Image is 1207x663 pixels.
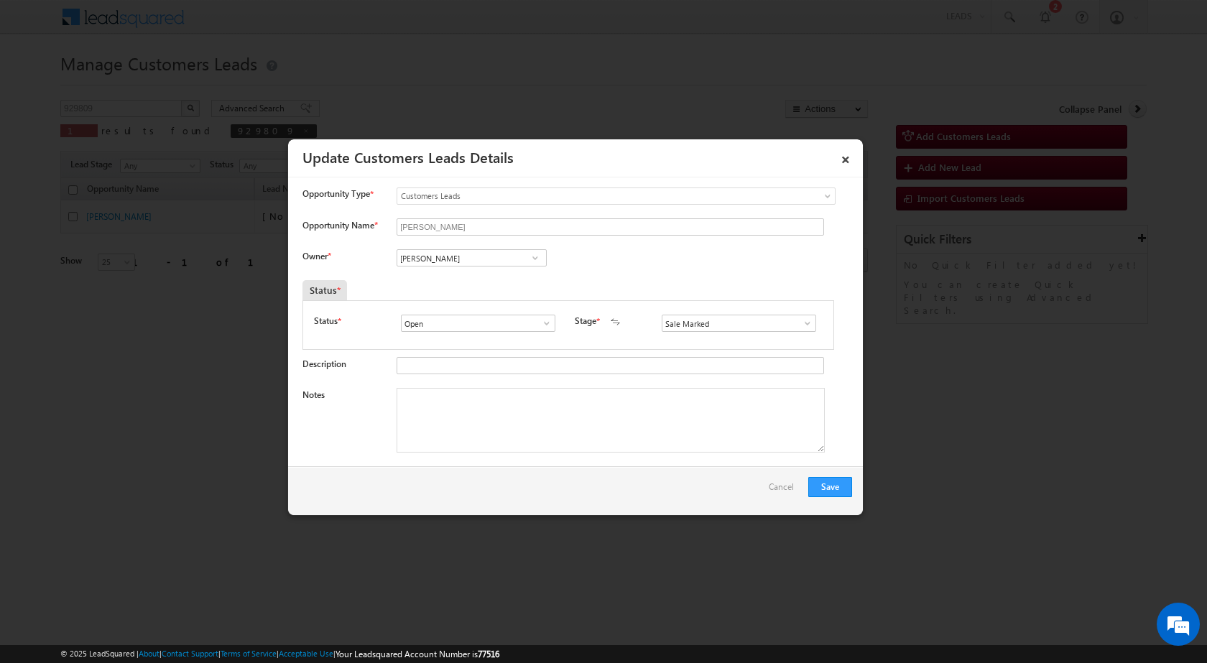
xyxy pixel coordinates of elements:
[60,647,499,661] span: © 2025 LeadSquared | | | | |
[314,315,338,328] label: Status
[397,190,777,203] span: Customers Leads
[302,358,346,369] label: Description
[397,249,547,266] input: Type to Search
[478,649,499,659] span: 77516
[401,315,555,332] input: Type to Search
[575,315,596,328] label: Stage
[795,316,813,330] a: Show All Items
[833,144,858,170] a: ×
[302,251,330,261] label: Owner
[221,649,277,658] a: Terms of Service
[302,389,325,400] label: Notes
[302,280,347,300] div: Status
[162,649,218,658] a: Contact Support
[769,477,801,504] a: Cancel
[808,477,852,497] button: Save
[534,316,552,330] a: Show All Items
[526,251,544,265] a: Show All Items
[302,220,377,231] label: Opportunity Name
[397,187,836,205] a: Customers Leads
[302,187,370,200] span: Opportunity Type
[662,315,816,332] input: Type to Search
[139,649,159,658] a: About
[336,649,499,659] span: Your Leadsquared Account Number is
[279,649,333,658] a: Acceptable Use
[302,147,514,167] a: Update Customers Leads Details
